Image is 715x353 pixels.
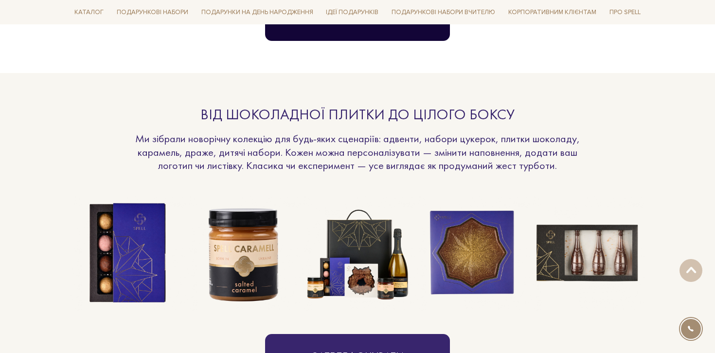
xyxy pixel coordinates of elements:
a: Подарункові набори Вчителю [388,4,499,20]
a: Подарункові набори [113,5,192,20]
div: Від шоколадної плитки до цілого боксу [134,105,581,124]
a: Корпоративним клієнтам [504,5,600,20]
a: Ідеї подарунків [322,5,382,20]
a: Про Spell [606,5,644,20]
p: Ми зібрали новорічну колекцію для будь-яких сценаріїв: адвенти, набори цукерок, плитки шоколаду, ... [134,132,581,172]
a: Подарунки на День народження [197,5,317,20]
a: Каталог [71,5,107,20]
